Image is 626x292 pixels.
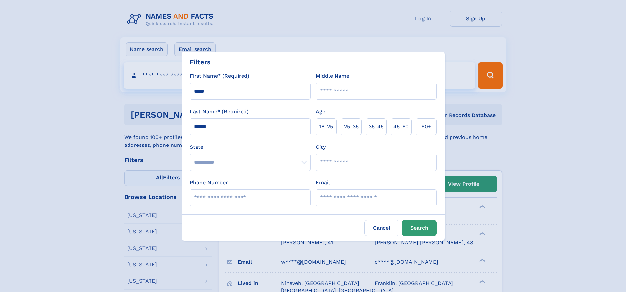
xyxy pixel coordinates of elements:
label: Email [316,179,330,187]
span: 45‑60 [393,123,409,131]
span: 60+ [421,123,431,131]
span: 25‑35 [344,123,359,131]
div: Filters [190,57,211,67]
button: Search [402,220,437,236]
span: 35‑45 [369,123,383,131]
label: First Name* (Required) [190,72,249,80]
label: Cancel [364,220,399,236]
label: City [316,143,326,151]
label: Middle Name [316,72,349,80]
label: Phone Number [190,179,228,187]
label: Last Name* (Required) [190,108,249,116]
span: 18‑25 [319,123,333,131]
label: State [190,143,311,151]
label: Age [316,108,325,116]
